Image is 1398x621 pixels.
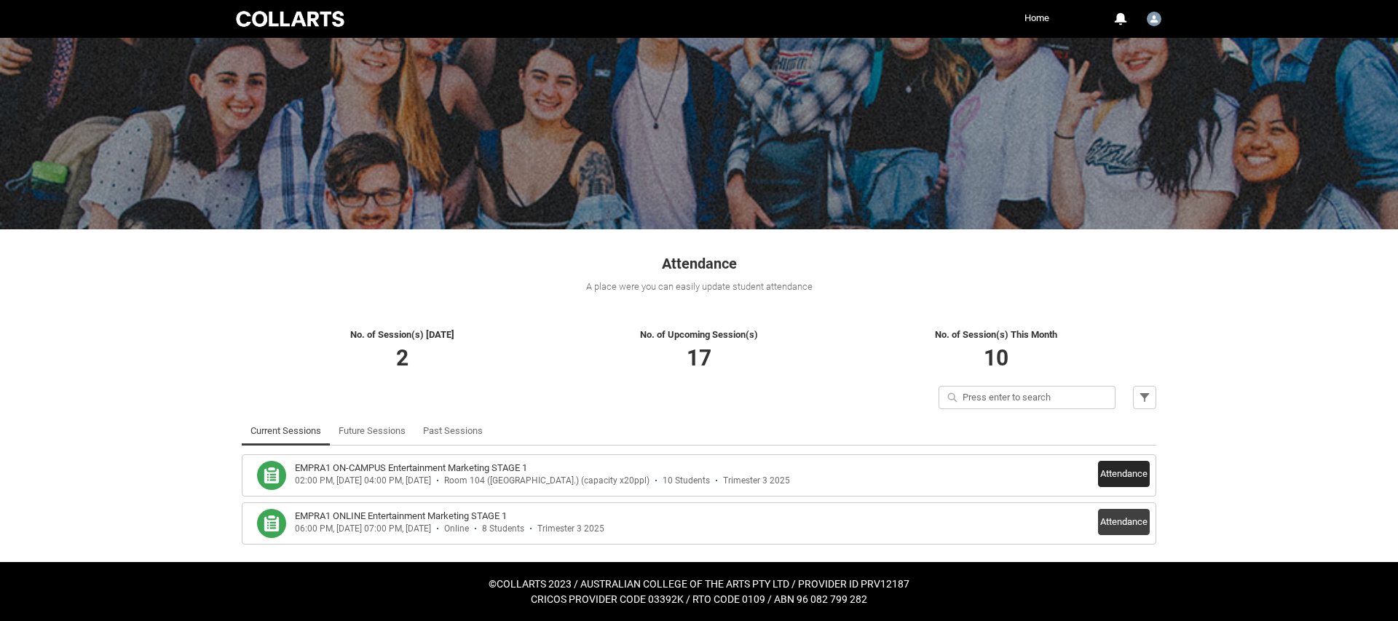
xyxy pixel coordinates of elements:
span: 2 [396,345,408,371]
button: Attendance [1098,509,1150,535]
a: Past Sessions [423,416,483,446]
li: Past Sessions [414,416,491,446]
div: A place were you can easily update student attendance [242,280,1156,294]
span: Attendance [662,255,737,272]
div: Trimester 3 2025 [723,475,790,486]
li: Future Sessions [330,416,414,446]
div: Room 104 ([GEOGRAPHIC_DATA].) (capacity x20ppl) [444,475,649,486]
span: No. of Upcoming Session(s) [640,329,758,340]
div: 10 Students [663,475,710,486]
button: Attendance [1098,461,1150,487]
button: User Profile Faculty.dprice [1143,6,1165,29]
span: No. of Session(s) This Month [935,329,1057,340]
span: 10 [984,345,1008,371]
div: 06:00 PM, [DATE] 07:00 PM, [DATE] [295,523,431,534]
button: Filter [1133,386,1156,409]
img: Faculty.dprice [1147,12,1161,26]
a: Home [1021,7,1053,29]
h3: EMPRA1 ON-CAMPUS Entertainment Marketing STAGE 1 [295,461,527,475]
h3: EMPRA1 ONLINE Entertainment Marketing STAGE 1 [295,509,507,523]
div: 8 Students [482,523,524,534]
input: Press enter to search [939,386,1115,409]
div: Online [444,523,469,534]
div: Trimester 3 2025 [537,523,604,534]
li: Current Sessions [242,416,330,446]
a: Current Sessions [250,416,321,446]
span: 17 [687,345,711,371]
div: 02:00 PM, [DATE] 04:00 PM, [DATE] [295,475,431,486]
a: Future Sessions [339,416,406,446]
span: No. of Session(s) [DATE] [350,329,454,340]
